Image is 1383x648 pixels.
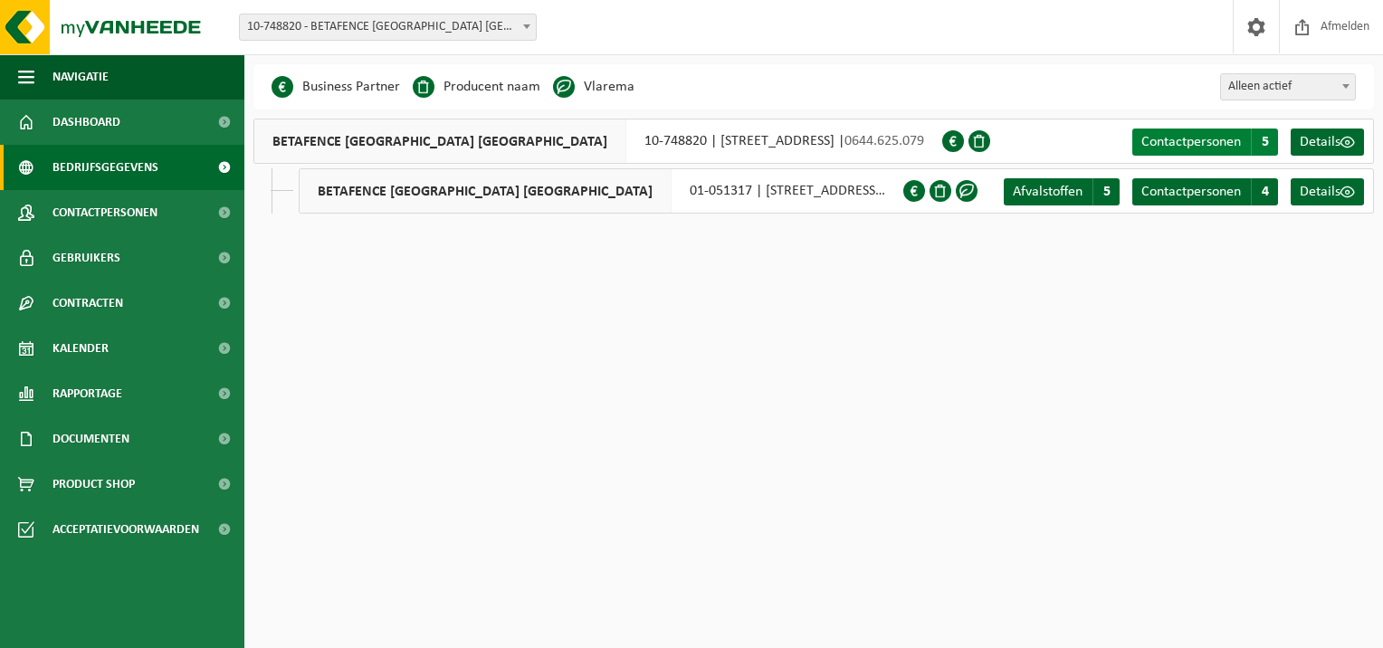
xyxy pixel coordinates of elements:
[52,54,109,100] span: Navigatie
[1251,129,1278,156] span: 5
[1291,129,1364,156] a: Details
[240,14,536,40] span: 10-748820 - BETAFENCE BELGIUM NV - ZWEVEGEM
[52,145,158,190] span: Bedrijfsgegevens
[52,507,199,552] span: Acceptatievoorwaarden
[1251,178,1278,205] span: 4
[52,100,120,145] span: Dashboard
[844,134,924,148] span: 0644.625.079
[1291,178,1364,205] a: Details
[1132,178,1278,205] a: Contactpersonen 4
[253,119,942,164] div: 10-748820 | [STREET_ADDRESS] |
[413,73,540,100] li: Producent naam
[1141,185,1241,199] span: Contactpersonen
[1092,178,1120,205] span: 5
[254,119,626,163] span: BETAFENCE [GEOGRAPHIC_DATA] [GEOGRAPHIC_DATA]
[52,281,123,326] span: Contracten
[890,184,969,198] span: 0478.276.316
[1300,135,1340,149] span: Details
[1132,129,1278,156] a: Contactpersonen 5
[52,371,122,416] span: Rapportage
[272,73,400,100] li: Business Partner
[1300,185,1340,199] span: Details
[1141,135,1241,149] span: Contactpersonen
[52,235,120,281] span: Gebruikers
[1221,74,1355,100] span: Alleen actief
[1220,73,1356,100] span: Alleen actief
[52,416,129,462] span: Documenten
[553,73,634,100] li: Vlarema
[239,14,537,41] span: 10-748820 - BETAFENCE BELGIUM NV - ZWEVEGEM
[300,169,672,213] span: BETAFENCE [GEOGRAPHIC_DATA] [GEOGRAPHIC_DATA]
[52,190,157,235] span: Contactpersonen
[1013,185,1083,199] span: Afvalstoffen
[52,326,109,371] span: Kalender
[1004,178,1120,205] a: Afvalstoffen 5
[52,462,135,507] span: Product Shop
[299,168,903,214] div: 01-051317 | [STREET_ADDRESS] |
